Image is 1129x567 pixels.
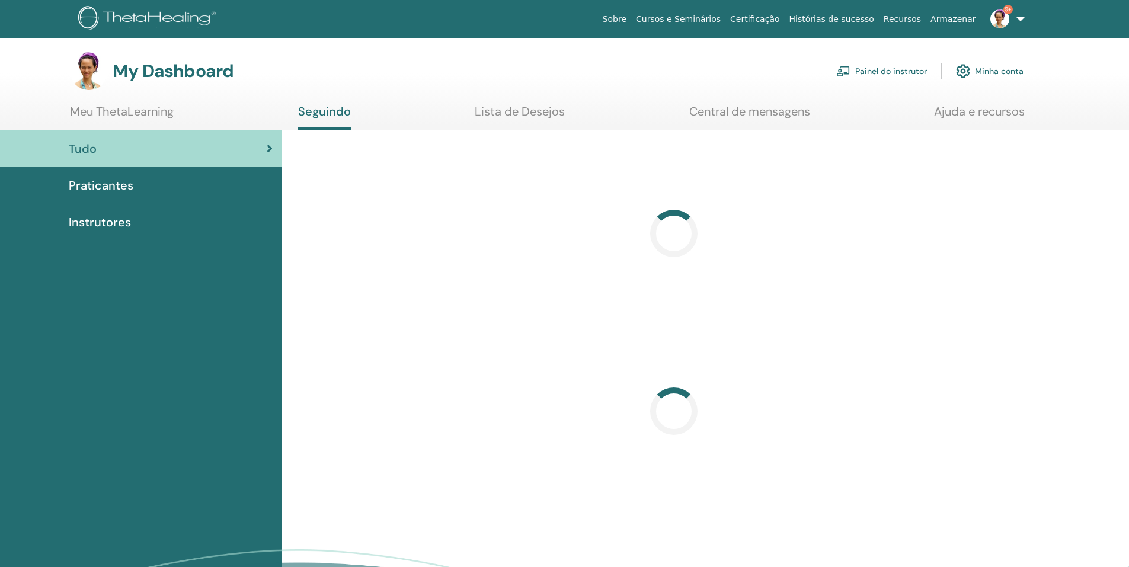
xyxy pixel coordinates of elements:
[836,66,850,76] img: chalkboard-teacher.svg
[70,52,108,90] img: default.jpg
[69,213,131,231] span: Instrutores
[69,177,133,194] span: Praticantes
[70,104,174,127] a: Meu ThetaLearning
[78,6,220,33] img: logo.png
[785,8,879,30] a: Histórias de sucesso
[836,58,927,84] a: Painel do instrutor
[69,140,97,158] span: Tudo
[725,8,784,30] a: Certificação
[1003,5,1013,14] span: 9+
[298,104,351,130] a: Seguindo
[689,104,810,127] a: Central de mensagens
[631,8,725,30] a: Cursos e Seminários
[956,58,1024,84] a: Minha conta
[934,104,1025,127] a: Ajuda e recursos
[598,8,631,30] a: Sobre
[990,9,1009,28] img: default.jpg
[926,8,980,30] a: Armazenar
[879,8,926,30] a: Recursos
[956,61,970,81] img: cog.svg
[475,104,565,127] a: Lista de Desejos
[113,60,234,82] h3: My Dashboard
